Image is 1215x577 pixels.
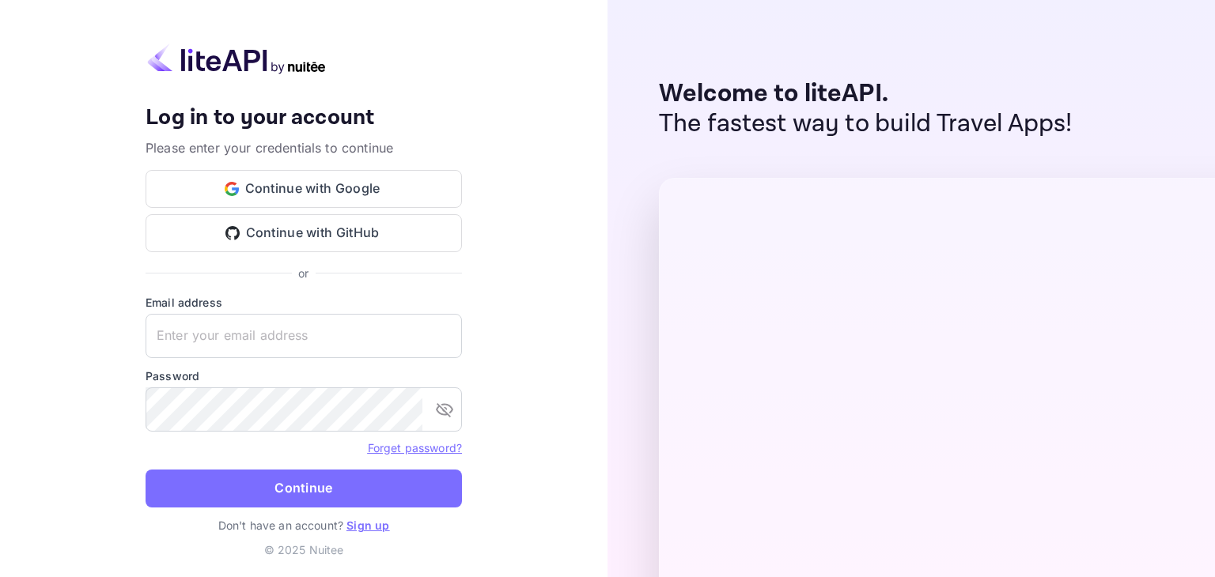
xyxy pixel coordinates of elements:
a: Sign up [346,519,389,532]
h4: Log in to your account [146,104,462,132]
p: or [298,265,308,281]
img: liteapi [146,43,327,74]
p: The fastest way to build Travel Apps! [659,109,1073,139]
p: Welcome to liteAPI. [659,79,1073,109]
label: Email address [146,294,462,311]
label: Password [146,368,462,384]
input: Enter your email address [146,314,462,358]
button: Continue with GitHub [146,214,462,252]
button: Continue with Google [146,170,462,208]
button: Continue [146,470,462,507]
button: toggle password visibility [429,394,460,425]
p: Please enter your credentials to continue [146,138,462,157]
a: Forget password? [368,441,462,454]
a: Forget password? [368,439,462,455]
p: Don't have an account? [146,517,462,534]
p: © 2025 Nuitee [264,541,344,558]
